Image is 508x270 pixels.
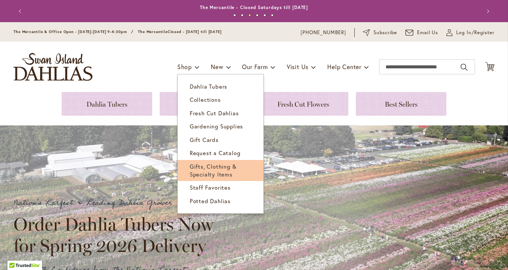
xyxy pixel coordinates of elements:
[405,29,438,36] a: Email Us
[200,5,308,10] a: The Mercantile - Closed Saturdays till [DATE]
[190,163,237,178] span: Gifts, Clothing & Specialty Items
[327,63,361,71] span: Help Center
[211,63,223,71] span: New
[14,214,220,256] h2: Order Dahlia Tubers Now for Spring 2026 Delivery
[168,29,222,34] span: Closed - [DATE] till [DATE]
[456,29,494,36] span: Log In/Register
[263,14,266,17] button: 5 of 6
[271,14,274,17] button: 6 of 6
[14,197,220,209] p: Nation's Largest & Leading Dahlia Grower
[256,14,259,17] button: 4 of 6
[14,29,168,34] span: The Mercantile & Office Open - [DATE]-[DATE] 9-4:30pm / The Mercantile
[479,4,494,19] button: Next
[241,14,243,17] button: 2 of 6
[190,184,231,191] span: Staff Favorites
[190,197,231,205] span: Potted Dahlias
[446,29,494,36] a: Log In/Register
[177,63,192,71] span: Shop
[242,63,268,71] span: Our Farm
[190,122,243,130] span: Gardening Supplies
[301,29,346,36] a: [PHONE_NUMBER]
[373,29,397,36] span: Subscribe
[178,133,263,146] a: Gift Cards
[417,29,438,36] span: Email Us
[248,14,251,17] button: 3 of 6
[190,96,221,103] span: Collections
[363,29,397,36] a: Subscribe
[190,149,240,157] span: Request a Catalog
[190,109,239,117] span: Fresh Cut Dahlias
[190,83,227,90] span: Dahlia Tubers
[14,53,92,81] a: store logo
[14,4,29,19] button: Previous
[233,14,236,17] button: 1 of 6
[287,63,308,71] span: Visit Us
